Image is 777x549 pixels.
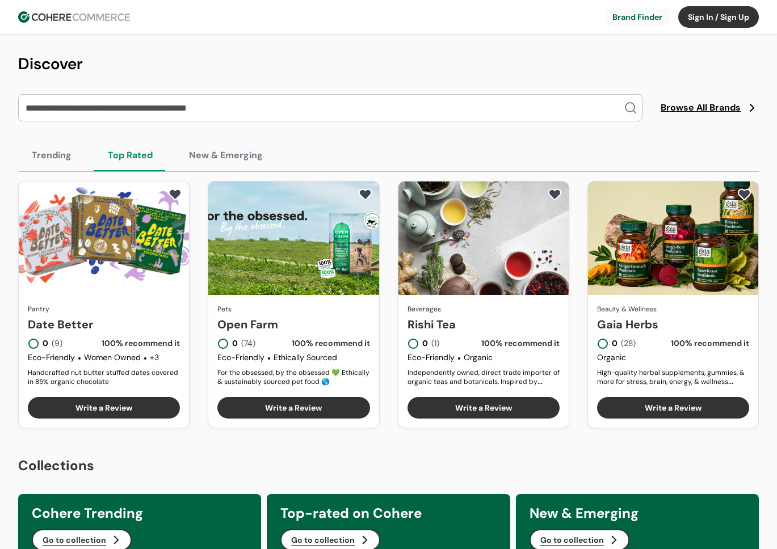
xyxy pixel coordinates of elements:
a: Date Better [28,316,180,333]
h3: Top-rated on Cohere [280,503,496,523]
button: Write a Review [408,397,560,419]
button: Write a Review [217,397,369,419]
a: Open Farm [217,316,369,333]
button: Write a Review [28,397,180,419]
button: Trending [18,140,85,171]
button: Write a Review [597,397,749,419]
a: Gaia Herbs [597,316,749,333]
img: Cohere Logo [18,11,130,23]
button: add to favorite [166,186,184,203]
h2: Collections [18,455,759,476]
button: add to favorite [356,186,375,203]
span: Browse All Brands [661,101,741,115]
a: Browse All Brands [661,101,759,115]
span: Discover [18,53,83,74]
button: add to favorite [735,186,754,203]
button: Top Rated [94,140,166,171]
h3: Cohere Trending [32,503,247,523]
button: New & Emerging [175,140,276,171]
h3: New & Emerging [530,503,745,523]
button: add to favorite [545,186,564,203]
a: Rishi Tea [408,316,560,333]
button: Sign In / Sign Up [678,6,759,28]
